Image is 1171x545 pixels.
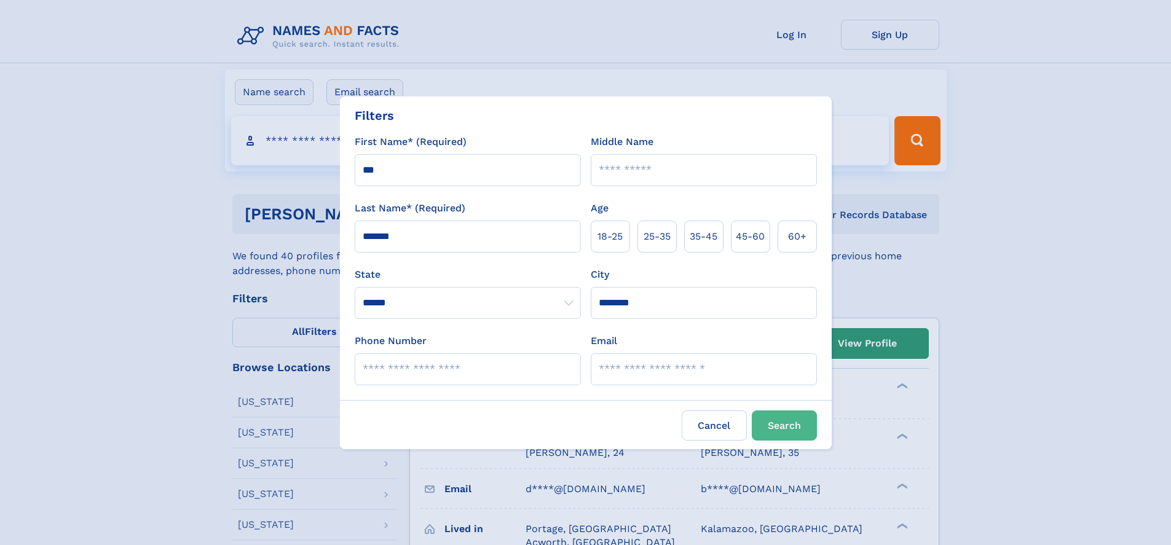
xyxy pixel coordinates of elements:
[591,334,617,348] label: Email
[591,201,609,216] label: Age
[644,229,671,244] span: 25‑35
[591,135,653,149] label: Middle Name
[597,229,623,244] span: 18‑25
[682,410,747,441] label: Cancel
[355,135,467,149] label: First Name* (Required)
[355,267,581,282] label: State
[355,201,465,216] label: Last Name* (Required)
[355,334,427,348] label: Phone Number
[591,267,609,282] label: City
[355,106,394,125] div: Filters
[788,229,806,244] span: 60+
[752,410,817,441] button: Search
[736,229,765,244] span: 45‑60
[690,229,717,244] span: 35‑45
